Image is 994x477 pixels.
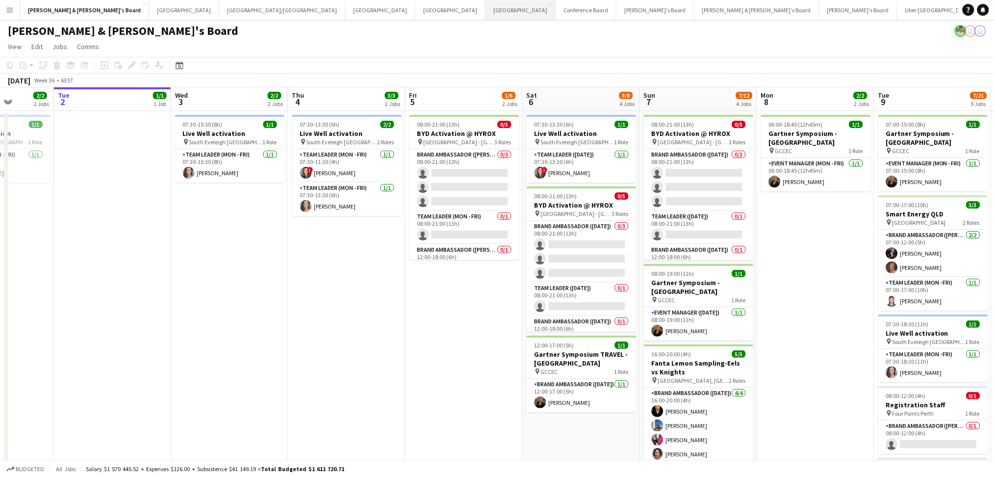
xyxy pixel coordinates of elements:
[345,0,415,20] button: [GEOGRAPHIC_DATA]
[485,0,556,20] button: [GEOGRAPHIC_DATA]
[5,464,46,475] button: Budgeted
[965,25,976,37] app-user-avatar: James Millard
[54,465,77,473] span: All jobs
[16,466,44,473] span: Budgeted
[694,0,819,20] button: [PERSON_NAME] & [PERSON_NAME]'s Board
[556,0,616,20] button: Conference Board
[955,25,967,37] app-user-avatar: Arrence Torres
[261,465,344,473] span: Total Budgeted $1 611 720.71
[415,0,485,20] button: [GEOGRAPHIC_DATA]
[149,0,219,20] button: [GEOGRAPHIC_DATA]
[819,0,897,20] button: [PERSON_NAME]'s Board
[219,0,345,20] button: [GEOGRAPHIC_DATA]/[GEOGRAPHIC_DATA]
[974,25,986,37] app-user-avatar: Andy Husen
[20,0,149,20] button: [PERSON_NAME] & [PERSON_NAME]'s Board
[86,465,344,473] div: Salary $1 570 445.52 + Expenses $126.00 + Subsistence $41 149.19 =
[616,0,694,20] button: [PERSON_NAME]'s Board
[897,0,980,20] button: Uber [GEOGRAPHIC_DATA]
